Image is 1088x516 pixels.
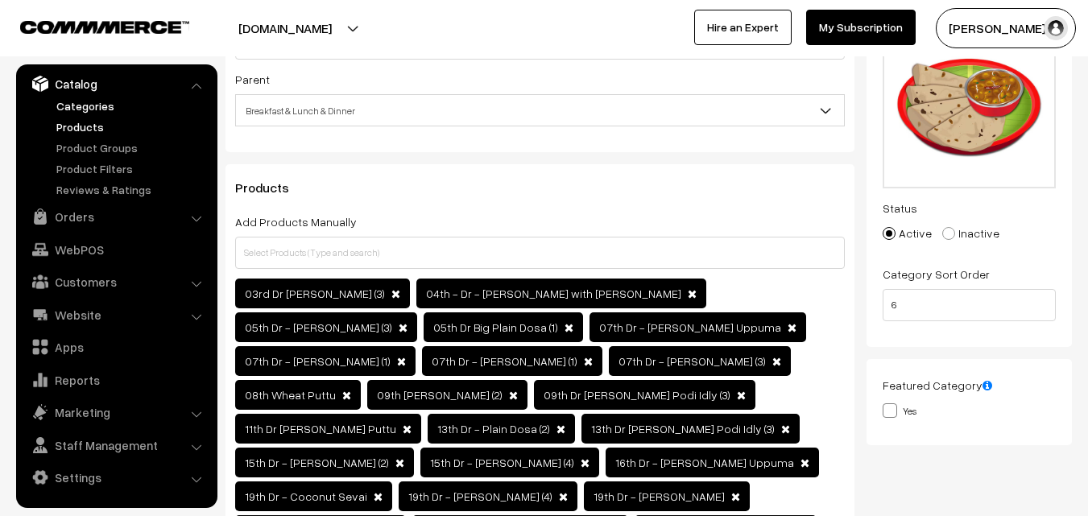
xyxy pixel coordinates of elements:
[883,289,1056,321] input: Enter Number
[883,377,992,394] label: Featured Category
[20,365,212,394] a: Reports
[437,422,550,436] span: 13th Dr - Plain Dosa (2)
[408,489,552,503] span: 19th Dr - [PERSON_NAME] (4)
[594,489,725,503] span: 19th Dr - [PERSON_NAME]
[235,237,845,269] input: Select Products (Type and search)
[245,456,389,469] span: 15th Dr - [PERSON_NAME] (2)
[599,320,781,334] span: 07th Dr - [PERSON_NAME] Uppuma
[430,456,574,469] span: 15th Dr - [PERSON_NAME] (4)
[245,489,367,503] span: 19th Dr - Coconut Sevai
[433,320,558,334] span: 05th Dr Big Plain Dosa (1)
[52,181,212,198] a: Reviews & Ratings
[52,139,212,156] a: Product Groups
[245,287,385,300] span: 03rd Dr [PERSON_NAME] (3)
[615,456,794,469] span: 16th Dr - [PERSON_NAME] Uppuma
[426,287,681,300] span: 04th - Dr - [PERSON_NAME] with [PERSON_NAME]
[618,354,766,368] span: 07th Dr - [PERSON_NAME] (3)
[936,8,1076,48] button: [PERSON_NAME] s…
[52,118,212,135] a: Products
[20,431,212,460] a: Staff Management
[20,235,212,264] a: WebPOS
[52,97,212,114] a: Categories
[591,422,775,436] span: 13th Dr [PERSON_NAME] Podi Idly (3)
[942,225,999,241] label: Inactive
[883,402,916,419] label: Yes
[20,267,212,296] a: Customers
[377,388,503,402] span: 09th [PERSON_NAME] (2)
[245,320,392,334] span: 05th Dr - [PERSON_NAME] (3)
[235,213,357,230] label: Add Products Manually
[544,388,730,402] span: 09th Dr [PERSON_NAME] Podi Idly (3)
[20,398,212,427] a: Marketing
[52,160,212,177] a: Product Filters
[235,71,270,88] label: Parent
[20,16,161,35] a: COMMMERCE
[432,354,577,368] span: 07th Dr - [PERSON_NAME] (1)
[20,202,212,231] a: Orders
[883,200,917,217] label: Status
[20,332,212,361] a: Apps
[806,10,916,45] a: My Subscription
[245,354,391,368] span: 07th Dr - [PERSON_NAME] (1)
[883,266,990,283] label: Category Sort Order
[245,388,336,402] span: 08th Wheat Puttu
[20,300,212,329] a: Website
[694,10,792,45] a: Hire an Expert
[883,225,932,241] label: Active
[20,463,212,492] a: Settings
[182,8,388,48] button: [DOMAIN_NAME]
[235,180,308,196] span: Products
[1044,16,1068,40] img: user
[20,69,212,98] a: Catalog
[235,94,845,126] span: Breakfast & Lunch & Dinner
[245,422,396,436] span: 11th Dr [PERSON_NAME] Puttu
[236,97,844,125] span: Breakfast & Lunch & Dinner
[20,21,189,33] img: COMMMERCE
